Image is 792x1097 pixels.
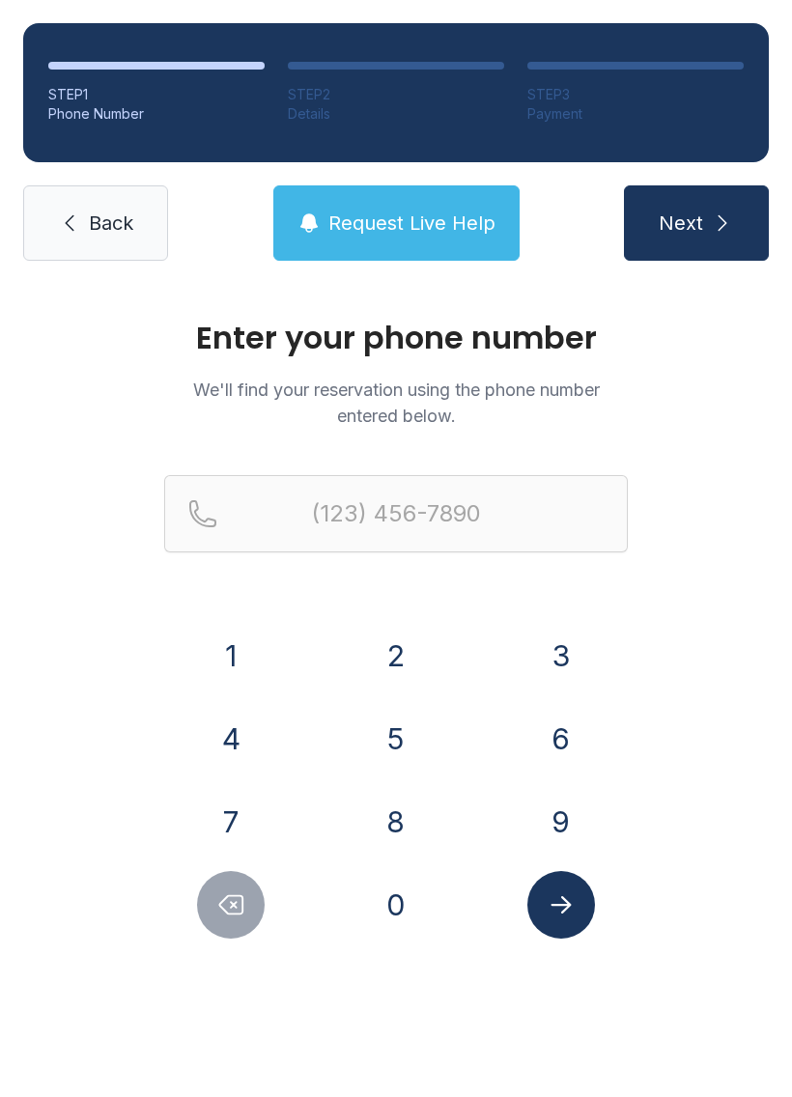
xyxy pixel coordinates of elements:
[527,104,744,124] div: Payment
[362,788,430,856] button: 8
[362,871,430,939] button: 0
[362,705,430,773] button: 5
[527,871,595,939] button: Submit lookup form
[197,705,265,773] button: 4
[48,85,265,104] div: STEP 1
[527,85,744,104] div: STEP 3
[89,210,133,237] span: Back
[197,622,265,689] button: 1
[197,788,265,856] button: 7
[527,705,595,773] button: 6
[362,622,430,689] button: 2
[659,210,703,237] span: Next
[328,210,495,237] span: Request Live Help
[527,622,595,689] button: 3
[197,871,265,939] button: Delete number
[527,788,595,856] button: 9
[288,85,504,104] div: STEP 2
[164,323,628,353] h1: Enter your phone number
[288,104,504,124] div: Details
[164,475,628,552] input: Reservation phone number
[164,377,628,429] p: We'll find your reservation using the phone number entered below.
[48,104,265,124] div: Phone Number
